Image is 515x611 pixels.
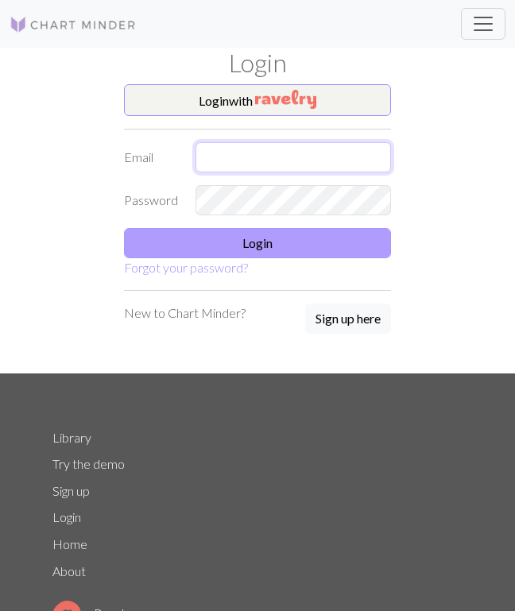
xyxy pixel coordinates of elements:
[52,430,91,445] a: Library
[10,15,137,34] img: Logo
[124,260,248,275] a: Forgot your password?
[461,8,505,40] button: Toggle navigation
[124,304,246,323] p: New to Chart Minder?
[52,456,125,471] a: Try the demo
[114,142,186,172] label: Email
[124,84,391,116] button: Loginwith
[52,563,86,578] a: About
[114,185,186,215] label: Password
[305,304,391,334] button: Sign up here
[52,536,87,551] a: Home
[52,509,81,524] a: Login
[43,48,472,78] h1: Login
[305,304,391,335] a: Sign up here
[124,228,391,258] button: Login
[52,483,90,498] a: Sign up
[255,90,316,109] img: Ravelry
